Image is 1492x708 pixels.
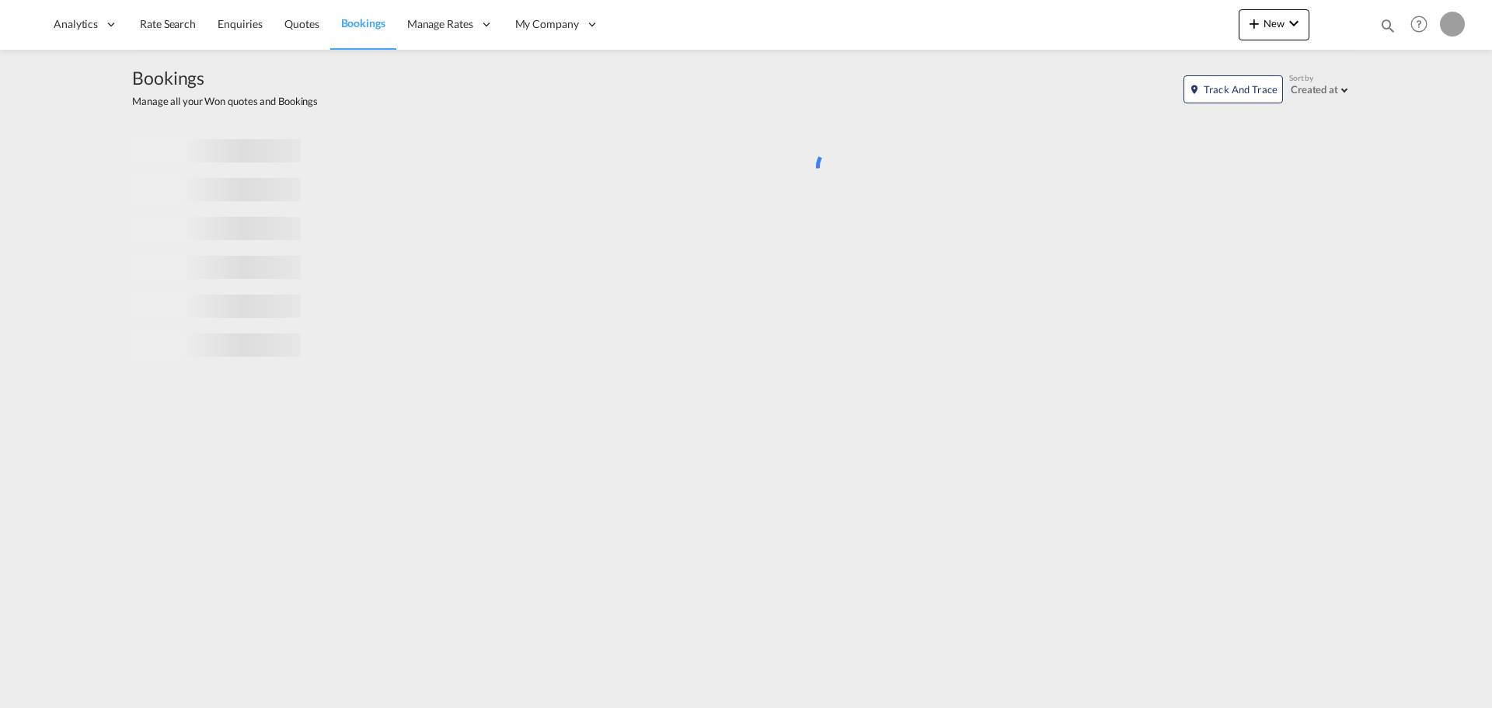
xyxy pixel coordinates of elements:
md-icon: icon-magnify [1379,17,1396,34]
div: Help [1406,11,1440,39]
md-icon: icon-chevron-down [1285,14,1303,33]
span: Rate Search [140,17,196,30]
button: icon-plus 400-fgNewicon-chevron-down [1239,9,1309,40]
span: New [1245,17,1303,30]
span: Analytics [54,16,98,32]
span: Sort by [1289,72,1313,83]
md-icon: icon-map-marker [1189,84,1200,95]
button: icon-map-markerTrack and Trace [1183,75,1283,103]
span: Manage Rates [407,16,473,32]
div: icon-magnify [1379,17,1396,40]
span: Manage all your Won quotes and Bookings [132,94,318,108]
div: Created at [1291,83,1338,96]
span: My Company [515,16,579,32]
span: Bookings [341,16,385,30]
span: Bookings [132,65,318,90]
span: Quotes [284,17,319,30]
span: Help [1406,11,1432,37]
span: Enquiries [218,17,263,30]
md-icon: icon-plus 400-fg [1245,14,1264,33]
